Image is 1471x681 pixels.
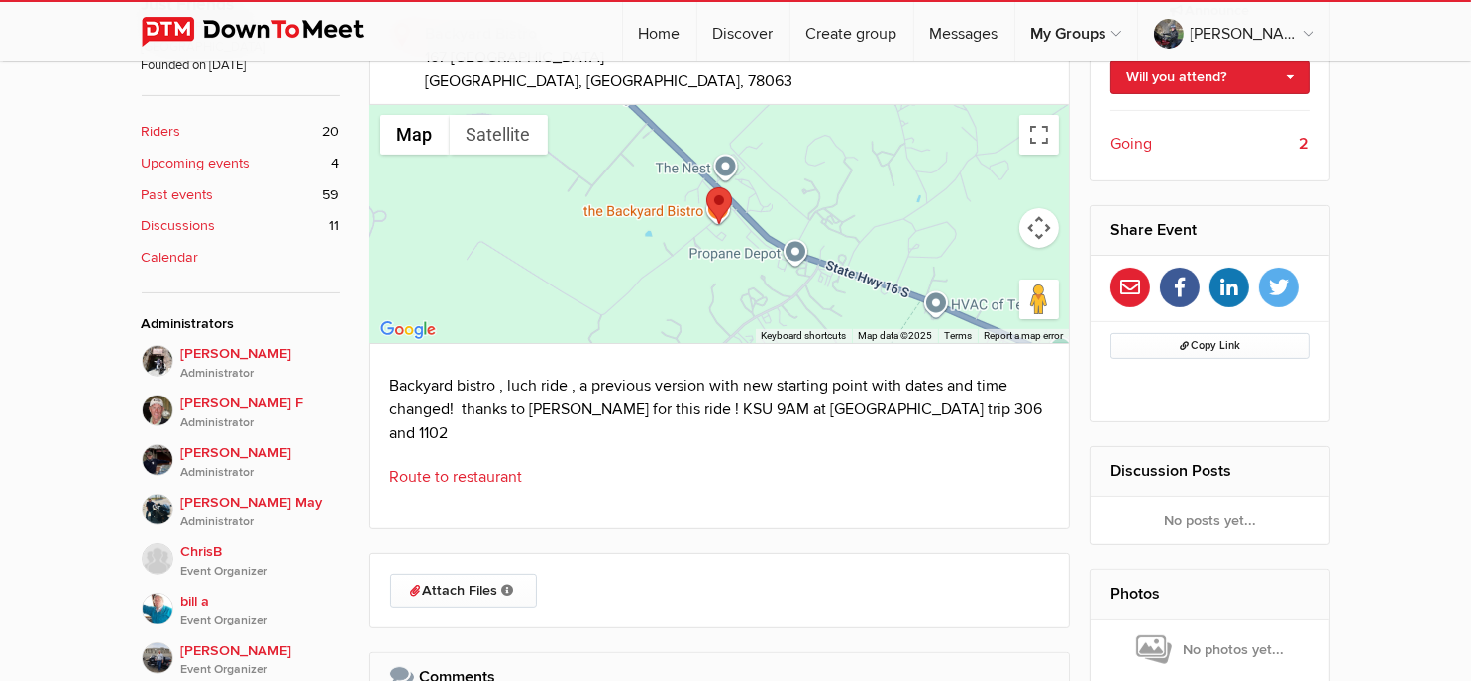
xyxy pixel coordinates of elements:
[1091,497,1329,544] div: No posts yet...
[142,543,173,575] img: ChrisB
[142,184,340,206] a: Past events 59
[623,2,696,61] a: Home
[142,395,173,426] img: Butch F
[142,531,340,581] a: ChrisBEvent Organizer
[1019,208,1059,248] button: Map camera controls
[450,115,548,155] button: Show satellite imagery
[944,330,972,341] a: Terms (opens in new tab)
[181,365,340,383] i: Administrator
[181,661,340,679] i: Event Organizer
[375,317,441,343] img: Google
[858,330,932,341] span: Map data ©2025
[1300,132,1310,156] b: 2
[181,541,340,581] span: ChrisB
[142,215,216,237] b: Discussions
[142,432,340,482] a: [PERSON_NAME]Administrator
[330,215,340,237] span: 11
[390,574,537,608] a: Attach Files
[181,442,340,482] span: [PERSON_NAME]
[697,2,789,61] a: Discover
[181,393,340,432] span: [PERSON_NAME] F
[1110,132,1152,156] span: Going
[181,563,340,581] i: Event Organizer
[142,153,251,174] b: Upcoming events
[142,121,340,143] a: Riders 20
[426,71,793,91] span: [GEOGRAPHIC_DATA], [GEOGRAPHIC_DATA], 78063
[142,247,199,269] b: Calendar
[1110,333,1310,359] button: Copy Link
[142,247,340,269] a: Calendar
[380,115,450,155] button: Show street map
[142,345,340,383] a: [PERSON_NAME]Administrator
[181,513,340,531] i: Administrator
[142,57,340,75] span: Founded on [DATE]
[181,612,340,629] i: Event Organizer
[761,329,846,343] button: Keyboard shortcuts
[1015,2,1137,61] a: My Groups
[984,330,1063,341] a: Report a map error
[1110,60,1310,94] a: Will you attend?
[1136,633,1284,667] span: No photos yet...
[142,184,214,206] b: Past events
[390,374,1050,445] p: Backyard bistro , luch ride , a previous version with new starting point with dates and time chan...
[142,313,340,335] div: Administrators
[142,581,340,630] a: bill aEvent Organizer
[142,17,394,47] img: DownToMeet
[142,121,181,143] b: Riders
[181,492,340,531] span: [PERSON_NAME] May
[1019,280,1059,319] button: Drag Pegman onto the map to open Street View
[1110,584,1160,604] a: Photos
[914,2,1014,61] a: Messages
[142,383,340,432] a: [PERSON_NAME] FAdministrator
[142,153,340,174] a: Upcoming events 4
[142,444,173,476] img: Scott May
[1180,339,1240,352] span: Copy Link
[375,317,441,343] a: Open this area in Google Maps (opens a new window)
[332,153,340,174] span: 4
[142,642,173,674] img: Kenneth Manuel
[142,593,173,624] img: bill a
[142,345,173,377] img: John P
[142,215,340,237] a: Discussions 11
[142,482,340,531] a: [PERSON_NAME] MayAdministrator
[390,467,523,487] a: Route to restaurant
[142,494,173,525] img: Barb May
[181,591,340,630] span: bill a
[323,121,340,143] span: 20
[181,414,340,432] i: Administrator
[790,2,913,61] a: Create group
[181,464,340,482] i: Administrator
[1138,2,1329,61] a: [PERSON_NAME]
[181,640,340,680] span: [PERSON_NAME]
[142,630,340,680] a: [PERSON_NAME]Event Organizer
[1110,206,1310,254] h2: Share Event
[1110,461,1231,481] a: Discussion Posts
[1019,115,1059,155] button: Toggle fullscreen view
[181,343,340,383] span: [PERSON_NAME]
[323,184,340,206] span: 59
